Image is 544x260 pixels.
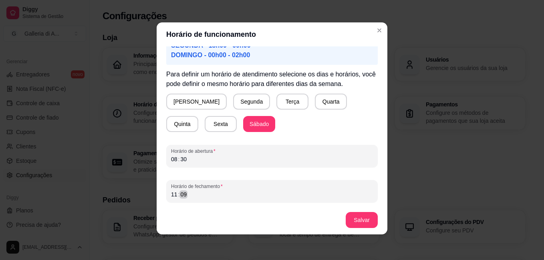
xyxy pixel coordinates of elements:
[166,116,198,132] button: Quinta
[315,94,347,110] button: Quarta
[171,183,373,190] span: Horário de fechamento
[171,52,250,58] span: DOMINGO - 00h00 - 02h00
[179,155,187,163] div: minute,
[170,190,178,198] div: hour,
[179,190,187,198] div: minute,
[276,94,308,110] button: Terça
[157,22,387,46] header: Horário de funcionamento
[243,116,275,132] button: Sábado
[171,148,373,154] span: Horário de abertura
[177,155,181,163] div: :
[205,116,237,132] button: Sexta
[166,70,378,89] p: Para definir um horário de atendimento selecione os dias e horários, você pode definir o mesmo ho...
[373,24,386,37] button: Close
[346,212,378,228] button: Salvar
[233,94,270,110] button: Segunda
[166,94,227,110] button: [PERSON_NAME]
[170,155,178,163] div: hour,
[177,190,181,198] div: :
